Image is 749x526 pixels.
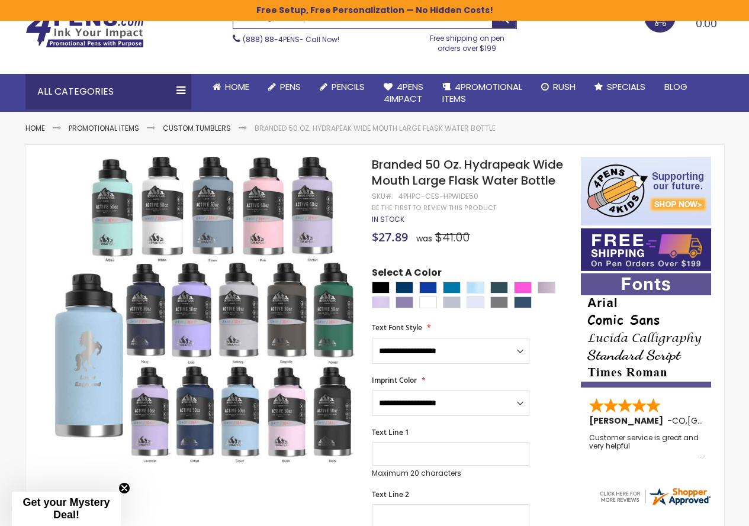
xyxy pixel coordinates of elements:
span: Specials [607,80,645,93]
div: Iceberg [443,296,461,308]
div: Blush [538,282,555,293]
span: Pens [280,80,301,93]
span: In stock [372,214,404,224]
img: 4Pens Custom Pens and Promotional Products [25,10,144,48]
a: Specials [585,74,655,100]
span: [PERSON_NAME] [589,415,667,427]
span: Imprint Color [372,375,417,385]
div: Lavender [467,296,484,308]
a: Custom Tumblers [163,123,231,133]
a: Home [25,123,45,133]
a: 4pens.com certificate URL [598,499,712,509]
span: Text Line 1 [372,427,409,437]
span: Branded 50 Oz. Hydrapeak Wide Mouth Large Flask Water Bottle [372,156,563,189]
button: Close teaser [118,482,130,494]
span: Text Font Style [372,322,422,333]
div: Storm [514,296,532,308]
span: $41.00 [435,229,470,246]
span: 4PROMOTIONAL ITEMS [442,80,522,105]
div: 4PHPC-CES-HPWIDE50 [398,192,478,201]
span: Rush [553,80,576,93]
div: Forest Green [490,282,508,293]
img: Free shipping on orders over $199 [581,228,711,271]
div: Lilac [396,296,413,308]
div: Orchid [372,296,390,308]
div: Free shipping on pen orders over $199 [417,29,517,53]
span: CO [672,415,686,427]
div: All Categories [25,74,191,109]
div: White [419,296,437,308]
strong: SKU [372,191,394,201]
span: Text Line 2 [372,489,409,499]
span: Select A Color [372,266,442,282]
span: $27.89 [372,229,408,245]
a: 4PROMOTIONALITEMS [433,74,532,112]
div: Cobalt [419,282,437,293]
div: Pink [514,282,532,293]
span: 4Pens 4impact [384,80,423,105]
a: Pencils [310,74,374,100]
span: 0.00 [696,16,717,31]
a: Be the first to review this product [372,204,496,212]
a: Promotional Items [69,123,139,133]
div: Black [372,282,390,293]
div: Aqua [443,282,461,293]
img: 4pens.com widget logo [598,486,712,507]
div: Get your Mystery Deal!Close teaser [12,492,121,526]
a: Rush [532,74,585,100]
span: Blog [664,80,687,93]
span: Home [225,80,249,93]
a: 4Pens4impact [374,74,433,112]
img: font-personalization-examples [581,273,711,388]
a: (888) 88-4PENS [243,34,300,44]
span: Get your Mystery Deal! [22,496,110,521]
a: Blog [655,74,697,100]
div: Graphite [490,296,508,308]
iframe: Google Customer Reviews [651,494,749,526]
span: - Call Now! [243,34,339,44]
img: 4pens 4 kids [581,157,711,225]
a: Pens [259,74,310,100]
p: Maximum 20 characters [372,469,529,478]
div: Cloud [467,282,484,293]
li: Branded 50 Oz. Hydrapeak Wide Mouth Large Flask Water Bottle [255,124,496,133]
div: Availability [372,215,404,224]
div: Navy Blue [396,282,413,293]
span: Pencils [332,80,365,93]
a: Home [203,74,259,100]
span: was [416,233,432,244]
div: Customer service is great and very helpful [589,434,704,459]
img: Branded 50 Oz. Hydrapeak Wide Mouth Large Flask Water Bottle [49,156,356,463]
